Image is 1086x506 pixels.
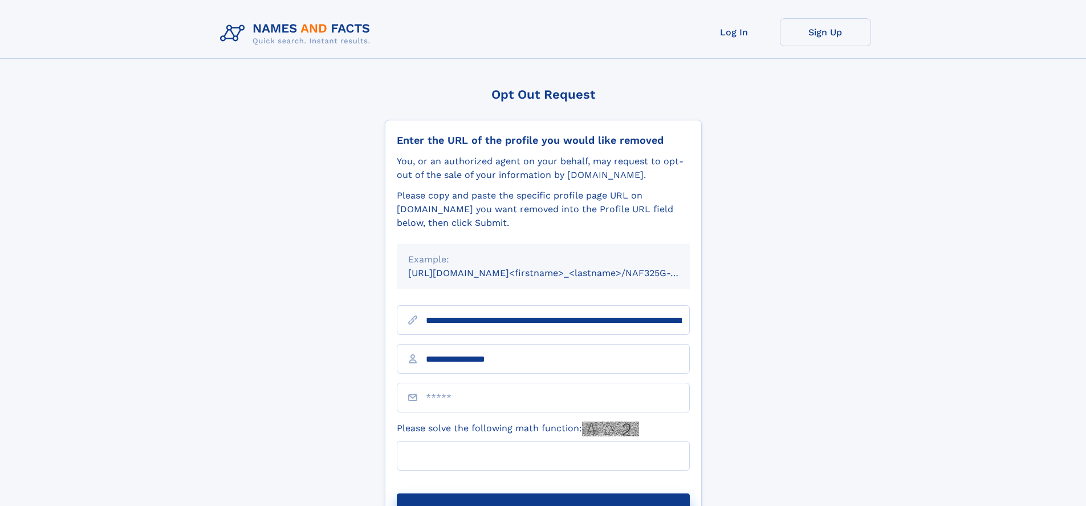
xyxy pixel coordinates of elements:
a: Log In [689,18,780,46]
div: Enter the URL of the profile you would like removed [397,134,690,147]
div: Opt Out Request [385,87,702,102]
div: Please copy and paste the specific profile page URL on [DOMAIN_NAME] you want removed into the Pr... [397,189,690,230]
div: Example: [408,253,678,266]
label: Please solve the following math function: [397,422,639,436]
a: Sign Up [780,18,871,46]
small: [URL][DOMAIN_NAME]<firstname>_<lastname>/NAF325G-xxxxxxxx [408,268,711,278]
div: You, or an authorized agent on your behalf, may request to opt-out of the sale of your informatio... [397,155,690,182]
img: Logo Names and Facts [215,18,380,49]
